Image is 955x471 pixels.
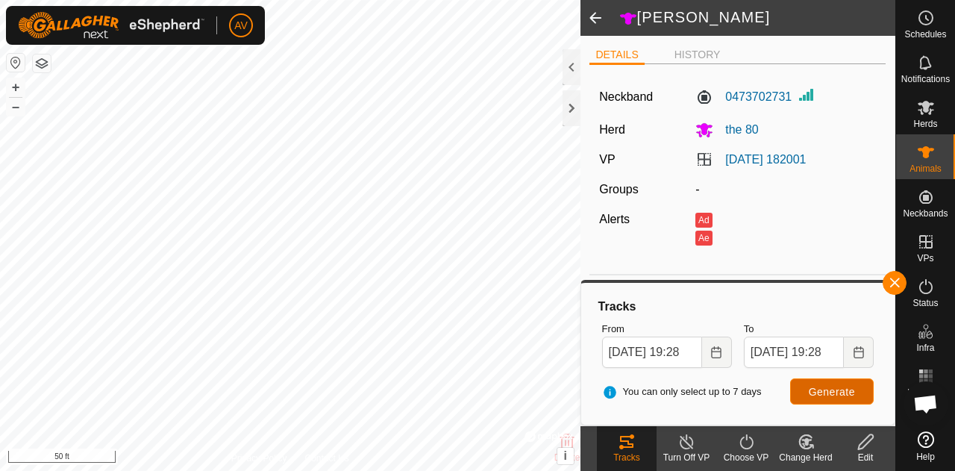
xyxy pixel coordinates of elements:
button: + [7,78,25,96]
label: Neckband [599,88,653,106]
label: VP [599,153,615,166]
button: Ad [695,213,712,228]
label: 0473702731 [695,88,792,106]
a: [DATE] 182001 [725,153,806,166]
label: Groups [599,183,638,196]
button: Ae [695,231,712,246]
button: Choose Date [702,337,732,368]
div: Change Herd [776,451,836,464]
div: Choose VP [716,451,776,464]
li: HISTORY [668,47,727,63]
span: You can only select up to 7 days [602,384,762,399]
div: Turn Off VP [657,451,716,464]
div: Tracks [596,298,880,316]
button: i [557,448,574,464]
label: To [744,322,874,337]
span: Generate [809,386,855,398]
span: Help [916,452,935,461]
div: - [689,181,882,199]
span: Heatmap [907,388,944,397]
button: Generate [790,378,874,405]
button: Map Layers [33,54,51,72]
button: Choose Date [844,337,874,368]
button: – [7,98,25,116]
a: Help [896,425,955,467]
span: Notifications [901,75,950,84]
span: AV [234,18,248,34]
a: Open chat [904,381,948,426]
span: VPs [917,254,933,263]
span: i [563,449,566,462]
span: Neckbands [903,209,948,218]
label: Alerts [599,213,630,225]
span: the 80 [713,123,758,136]
span: Status [912,299,938,308]
div: Tracks [597,451,657,464]
a: Contact Us [304,452,348,465]
h2: [PERSON_NAME] [619,8,895,28]
span: Schedules [904,30,946,39]
img: Signal strength [798,86,815,104]
span: Herds [913,119,937,128]
span: Animals [909,164,942,173]
a: Privacy Policy [231,452,287,465]
div: Edit [836,451,895,464]
li: DETAILS [589,47,644,65]
label: Herd [599,123,625,136]
label: From [602,322,732,337]
span: Infra [916,343,934,352]
button: Reset Map [7,54,25,72]
img: Gallagher Logo [18,12,204,39]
